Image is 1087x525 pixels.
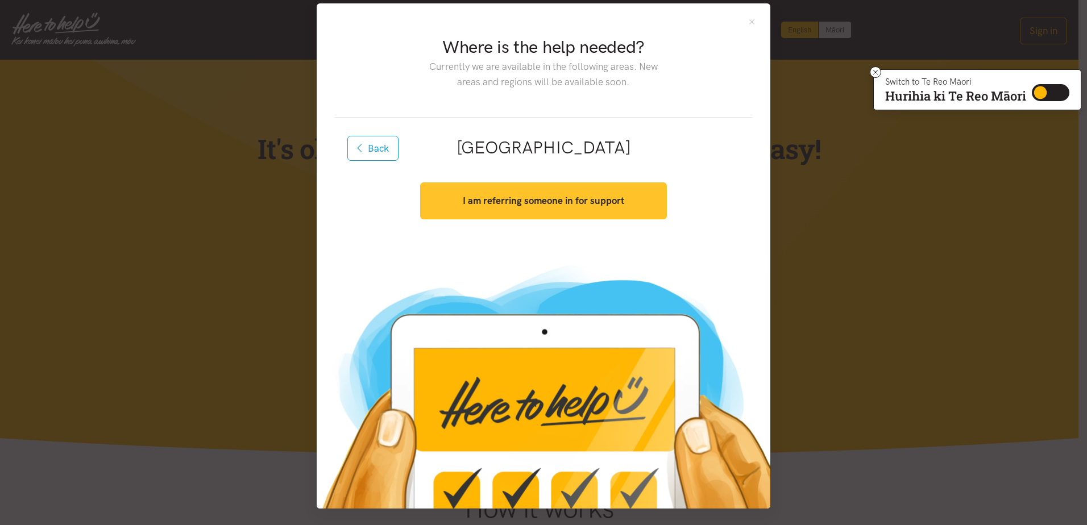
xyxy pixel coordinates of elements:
button: I am referring someone in for support [420,182,666,219]
button: Back [347,136,399,161]
button: Close [747,17,757,27]
p: Currently we are available in the following areas. New areas and regions will be available soon. [420,59,666,90]
strong: I am referring someone in for support [463,195,624,206]
h2: [GEOGRAPHIC_DATA] [353,136,734,160]
p: Hurihia ki Te Reo Māori [885,91,1026,101]
h2: Where is the help needed? [420,35,666,59]
p: Switch to Te Reo Māori [885,78,1026,85]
